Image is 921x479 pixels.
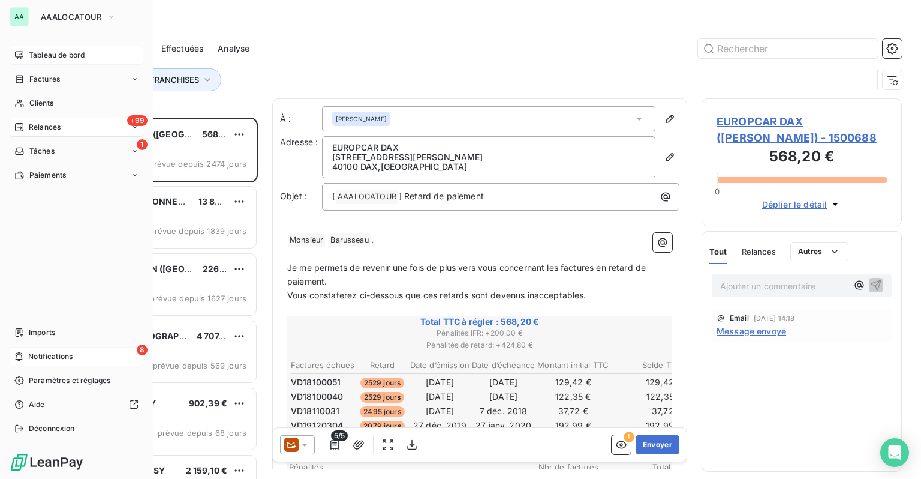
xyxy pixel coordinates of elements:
span: VD18110031 [291,405,340,417]
td: 122,35 € [610,390,682,403]
span: Relances [29,122,61,133]
th: Factures échues [290,359,355,372]
input: Rechercher [698,39,878,58]
span: Vous constaterez ci-dessous que ces retards sont devenus inacceptables. [287,290,586,300]
span: EUROPCAR DAX ([GEOGRAPHIC_DATA]) [85,129,248,139]
span: Imports [29,327,55,338]
button: Envoyer [636,435,679,454]
p: [STREET_ADDRESS][PERSON_NAME] [332,152,645,162]
span: Message envoyé [717,325,786,337]
span: AAALOCATOUR [336,190,398,204]
span: prévue depuis 1839 jours [149,226,246,236]
span: 0 [715,187,720,196]
p: EUROPCAR DAX [332,143,645,152]
span: VD18100051 [291,376,341,388]
span: ] Retard de paiement [399,191,484,201]
div: AA [10,7,29,26]
span: VD19120304 [291,420,344,432]
span: 4 707,71 € [197,331,238,341]
span: Email [730,315,749,322]
span: Tableau de bord [29,50,85,61]
span: Effectuées [161,43,204,55]
td: [DATE] [410,390,470,403]
span: 2495 jours [360,406,405,417]
h3: 568,20 € [717,146,887,170]
td: 27 janv. 2020 [471,419,535,432]
td: 192,99 € [610,419,682,432]
span: AAALOCATOUR [41,12,102,22]
span: +99 [127,115,148,126]
td: [DATE] [410,405,470,418]
span: prévue depuis 1627 jours [150,294,246,303]
span: Clients [29,98,53,109]
td: 129,42 € [537,376,609,389]
td: [DATE] [410,376,470,389]
span: 2079 jours [360,421,405,432]
span: Paiements [29,170,66,181]
span: Analyse [218,43,249,55]
td: 129,42 € [610,376,682,389]
span: 2529 jours [360,392,405,403]
th: Date d’échéance [471,359,535,372]
span: DEFENSE ENVIRONNEMENT SERVICE LOR [85,196,261,206]
td: 27 déc. 2019 [410,419,470,432]
span: Tout [709,247,727,256]
span: Paramètres et réglages [29,375,110,386]
span: 1 [137,139,148,150]
div: grid [58,118,258,479]
span: 2 159,10 € [186,465,228,475]
td: 192,99 € [537,419,609,432]
td: 37,72 € [610,405,682,418]
span: Déplier le détail [762,198,827,211]
span: Pénalités de retard : + 424,80 € [289,340,670,351]
span: Tâches [29,146,55,157]
th: Retard [356,359,408,372]
span: Déconnexion [29,423,75,434]
span: 568,20 € [202,129,240,139]
button: Autres [790,242,848,261]
span: [ [332,191,335,201]
span: Adresse : [280,137,318,147]
label: À : [280,113,322,125]
span: , [371,234,374,244]
span: 13 836,67 € [198,196,248,206]
button: Déplier le détail [759,197,845,211]
span: 2529 jours [360,378,405,388]
span: Barusseau [329,233,370,247]
span: 5/5 [331,430,348,441]
span: prévue depuis 569 jours [153,361,246,370]
span: Total TTC à régler : 568,20 € [289,316,670,328]
span: VD18100040 [291,391,344,403]
span: Nbr de factures [526,462,598,472]
span: [DATE] 14:18 [754,315,795,322]
span: 226,46 € [203,264,241,274]
span: 902,39 € [189,398,227,408]
span: Total [598,462,670,472]
span: [PERSON_NAME] [336,115,387,123]
img: Logo LeanPay [10,453,84,472]
span: Monsieur [288,233,325,247]
span: Notifications [28,351,73,362]
span: Je me permets de revenir une fois de plus vers vous concernant les factures en retard de paiement. [287,262,648,286]
td: 37,72 € [537,405,609,418]
p: 40100 DAX , [GEOGRAPHIC_DATA] [332,162,645,172]
td: [DATE] [471,390,535,403]
th: Solde TTC [610,359,682,372]
span: EUROPCAR AGEN ([GEOGRAPHIC_DATA]) [85,264,255,274]
span: Factures [29,74,60,85]
span: 8 [137,345,148,355]
th: Date d’émission [410,359,470,372]
span: Pénalités [289,462,526,472]
span: prévue depuis 2474 jours [149,159,246,169]
span: prévue depuis 68 jours [158,428,246,438]
span: Pénalités IFR : + 200,00 € [289,328,670,339]
a: Aide [10,395,143,414]
td: 122,35 € [537,390,609,403]
td: 7 déc. 2018 [471,405,535,418]
span: Relances [742,247,776,256]
span: Objet : [280,191,307,201]
span: EUROPCAR DAX ([PERSON_NAME]) - 1500688 [717,113,887,146]
th: Montant initial TTC [537,359,609,372]
span: Aide [29,399,45,410]
td: [DATE] [471,376,535,389]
